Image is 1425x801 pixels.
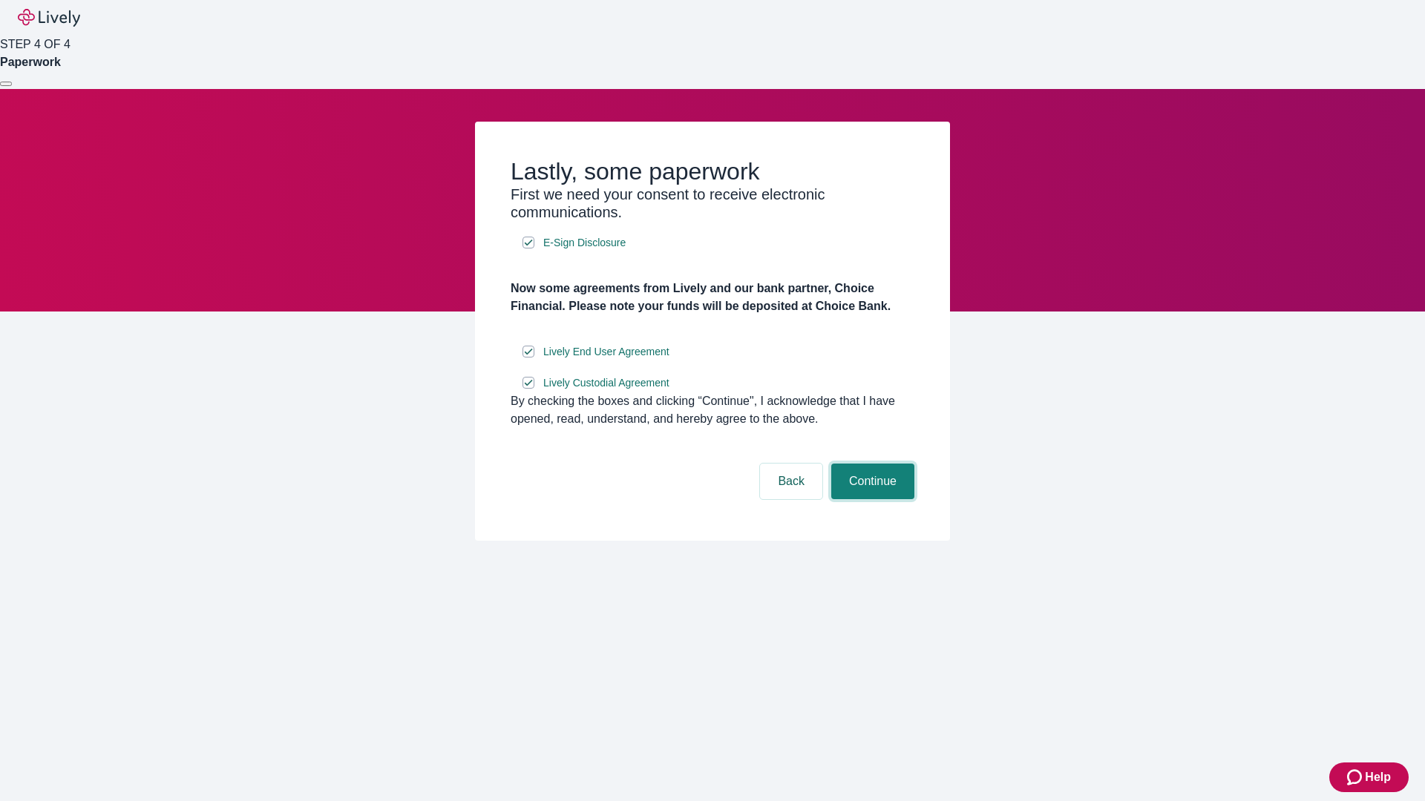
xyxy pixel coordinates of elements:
span: Help [1365,768,1391,786]
a: e-sign disclosure document [540,234,629,252]
span: E-Sign Disclosure [543,235,626,251]
h3: First we need your consent to receive electronic communications. [511,185,914,221]
h4: Now some agreements from Lively and our bank partner, Choice Financial. Please note your funds wi... [511,280,914,315]
span: Lively Custodial Agreement [543,375,669,391]
a: e-sign disclosure document [540,343,672,361]
a: e-sign disclosure document [540,374,672,392]
button: Back [760,464,822,499]
span: Lively End User Agreement [543,344,669,360]
button: Zendesk support iconHelp [1329,762,1409,792]
img: Lively [18,9,80,27]
div: By checking the boxes and clicking “Continue", I acknowledge that I have opened, read, understand... [511,392,914,428]
svg: Zendesk support icon [1347,768,1365,786]
h2: Lastly, some paperwork [511,157,914,185]
button: Continue [831,464,914,499]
